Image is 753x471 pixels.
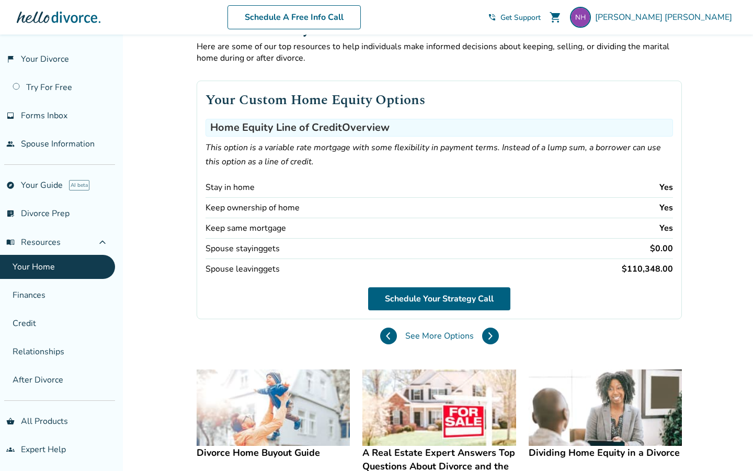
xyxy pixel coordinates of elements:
span: AI beta [69,180,89,190]
span: shopping_basket [6,417,15,425]
a: Divorce Home Buyout GuideDivorce Home Buyout Guide [197,369,350,460]
p: Here are some of our top resources to help individuals make informed decisions about keeping, sel... [197,41,682,64]
span: phone_in_talk [488,13,496,21]
div: Keep ownership of home [206,202,300,214]
span: shopping_cart [549,11,562,24]
a: phone_in_talkGet Support [488,13,541,23]
span: menu_book [6,238,15,246]
span: list_alt_check [6,209,15,218]
h4: Dividing Home Equity in a Divorce [529,446,682,459]
span: flag_2 [6,55,15,63]
img: Dividing Home Equity in a Divorce [529,369,682,446]
img: snackole@yahoo.com [570,7,591,28]
span: Get Support [500,13,541,23]
span: people [6,140,15,148]
img: A Real Estate Expert Answers Top Questions About Divorce and the Home [362,369,516,446]
span: Forms Inbox [21,110,67,121]
iframe: Chat Widget [701,421,753,471]
p: This option is a variable rate mortgage with some flexibility in payment terms. Instead of a lump... [206,141,673,169]
h3: Home Equity Line of Credit Overview [206,119,673,137]
div: Spouse staying gets [206,243,280,254]
a: Schedule A Free Info Call [227,5,361,29]
h4: Divorce Home Buyout Guide [197,446,350,459]
div: Stay in home [206,182,255,193]
span: expand_less [96,236,109,249]
span: [PERSON_NAME] [PERSON_NAME] [595,12,736,23]
div: Yes [659,182,673,193]
div: Yes [659,222,673,234]
div: $0.00 [650,243,673,254]
div: Keep same mortgage [206,222,286,234]
span: explore [6,181,15,189]
a: Schedule Your Strategy Call [368,287,510,310]
div: Spouse leaving gets [206,263,280,275]
span: groups [6,445,15,454]
h2: Your Custom Home Equity Options [206,89,673,110]
span: Resources [6,237,61,248]
img: Divorce Home Buyout Guide [197,369,350,446]
div: $110,348.00 [622,263,673,275]
a: Dividing Home Equity in a DivorceDividing Home Equity in a Divorce [529,369,682,460]
span: See More Options [405,330,474,342]
span: inbox [6,111,15,120]
div: Yes [659,202,673,214]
